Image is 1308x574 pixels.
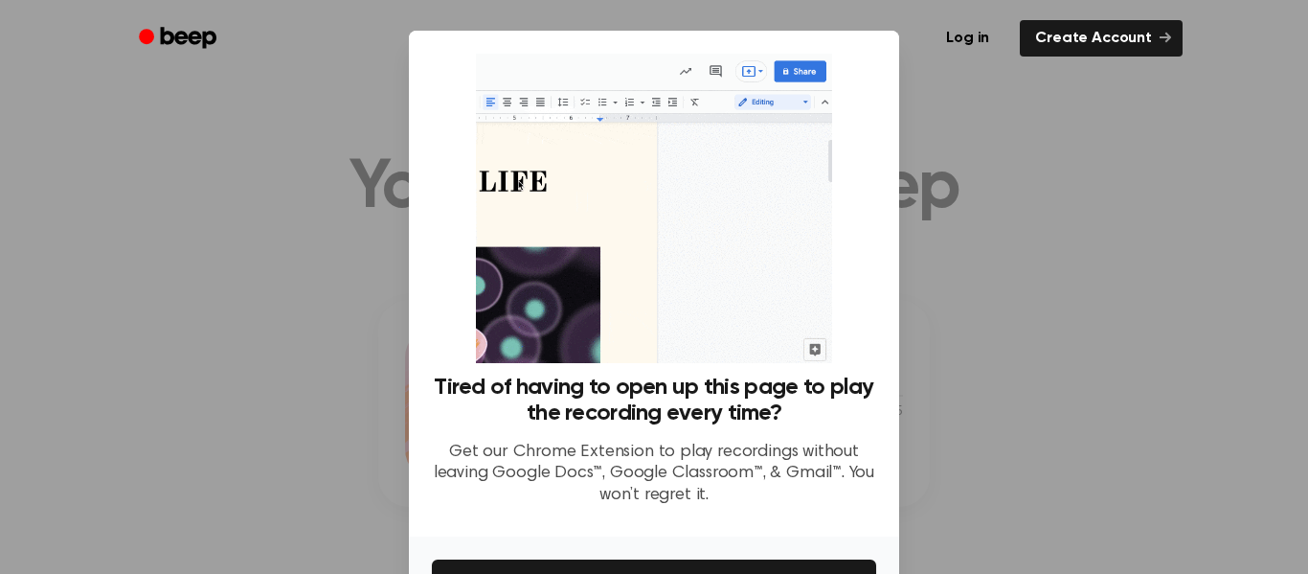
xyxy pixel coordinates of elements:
[432,375,876,426] h3: Tired of having to open up this page to play the recording every time?
[1020,20,1183,57] a: Create Account
[476,54,831,363] img: Beep extension in action
[927,16,1008,60] a: Log in
[125,20,234,57] a: Beep
[432,442,876,507] p: Get our Chrome Extension to play recordings without leaving Google Docs™, Google Classroom™, & Gm...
